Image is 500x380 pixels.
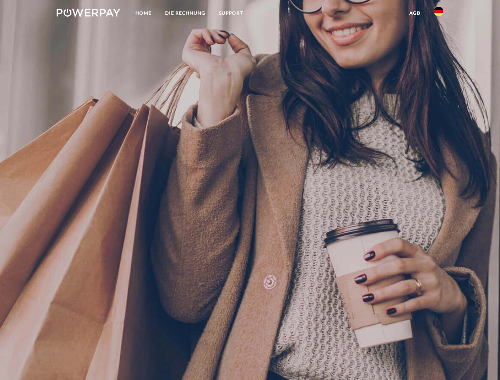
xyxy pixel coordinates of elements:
[158,6,212,20] a: DIE RECHNUNG
[129,6,158,20] a: Home
[57,9,120,17] img: logo-powerpay-white.svg
[434,7,443,16] img: de
[403,6,427,20] a: agb
[212,6,250,20] a: SUPPORT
